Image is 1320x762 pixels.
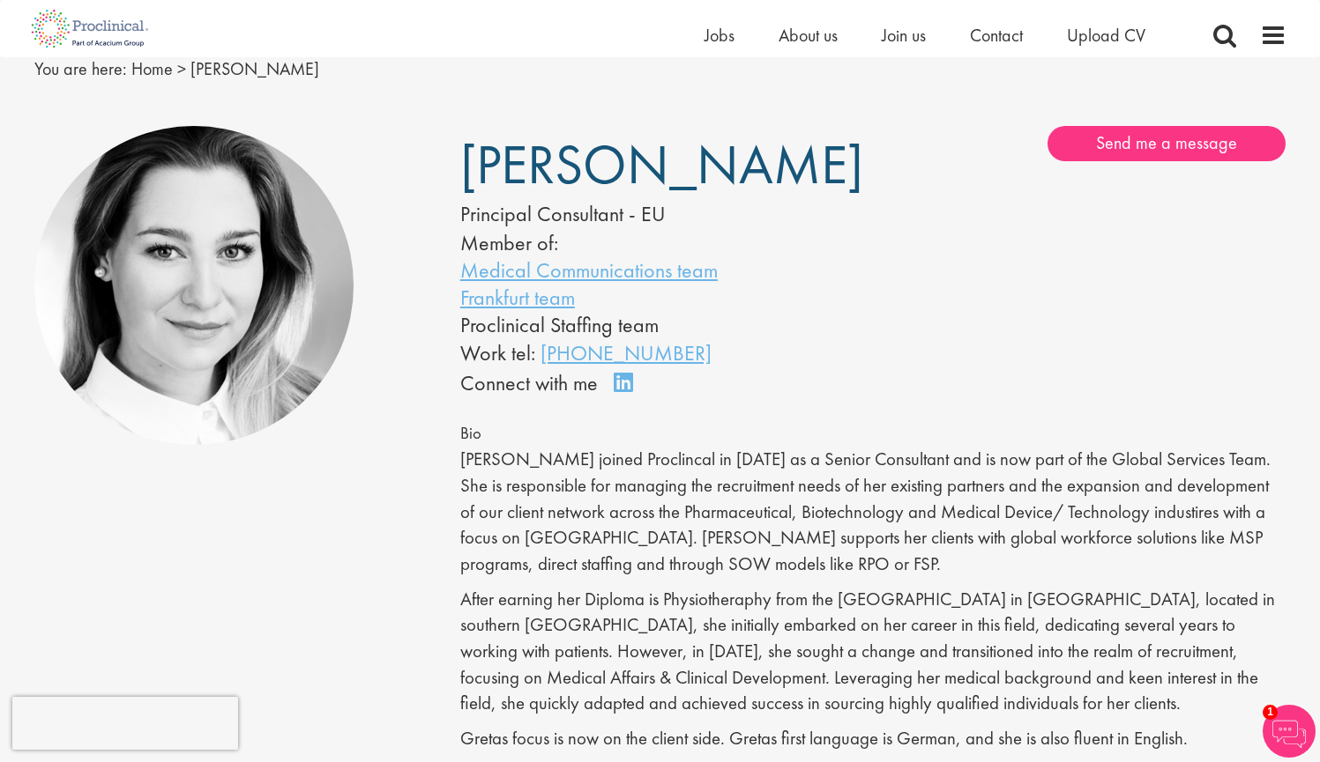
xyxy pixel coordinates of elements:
li: Proclinical Staffing team [460,311,820,338]
span: > [177,57,186,80]
a: breadcrumb link [131,57,173,80]
a: [PHONE_NUMBER] [541,339,712,366]
div: Principal Consultant - EU [460,199,820,229]
a: Medical Communications team [460,256,718,284]
span: [PERSON_NAME] [460,129,863,200]
a: About us [779,24,838,47]
span: 1 [1263,705,1278,720]
span: You are here: [34,57,127,80]
a: Join us [882,24,926,47]
p: Gretas focus is now on the client side. Gretas first language is German, and she is also fluent i... [460,726,1286,752]
span: [PERSON_NAME] [190,57,319,80]
a: Jobs [705,24,735,47]
span: Work tel: [460,339,535,366]
a: Send me a message [1048,126,1286,161]
iframe: reCAPTCHA [12,697,238,750]
p: After earning her Diploma is Physiotheraphy from the [GEOGRAPHIC_DATA] in [GEOGRAPHIC_DATA], loca... [460,587,1286,718]
p: [PERSON_NAME] joined Proclincal in [DATE] as a Senior Consultant and is now part of the Global Se... [460,447,1286,578]
a: Upload CV [1067,24,1145,47]
a: Frankfurt team [460,284,575,311]
img: Chatbot [1263,705,1316,758]
img: Greta Prestel [34,126,354,446]
label: Member of: [460,229,558,256]
a: Contact [970,24,1023,47]
span: Bio [460,423,481,444]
